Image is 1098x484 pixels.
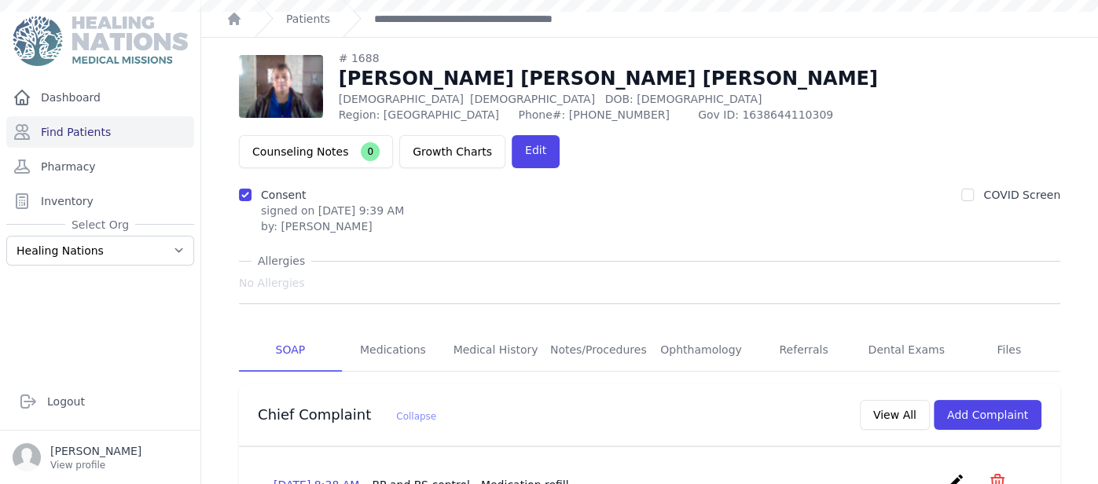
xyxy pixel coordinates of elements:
a: Pharmacy [6,151,194,182]
label: Consent [261,189,306,201]
img: +NAAAAJXRFWHRkYXRlOmNyZWF0ZQAyMDIzLTEyLTE5VDIwOjA1OjI1KzAwOjAwabAUqwAAACV0RVh0ZGF0ZTptb2RpZnkAMjA... [239,55,323,118]
a: Files [957,329,1060,372]
a: Referrals [752,329,855,372]
p: [DEMOGRAPHIC_DATA] [339,91,878,107]
div: by: [PERSON_NAME] [261,218,404,234]
span: 0 [361,142,380,161]
a: Growth Charts [399,135,505,168]
span: Phone#: [PHONE_NUMBER] [518,107,689,123]
a: Dental Exams [855,329,958,372]
h1: [PERSON_NAME] [PERSON_NAME] [PERSON_NAME] [339,66,878,91]
span: Region: [GEOGRAPHIC_DATA] [339,107,509,123]
img: Medical Missions EMR [13,16,187,66]
a: [PERSON_NAME] View profile [13,443,188,471]
a: Notes/Procedures [547,329,650,372]
a: SOAP [239,329,342,372]
span: Gov ID: 1638644110309 [698,107,878,123]
button: Add Complaint [934,400,1041,430]
span: Collapse [396,411,436,422]
a: Logout [13,386,188,417]
h3: Chief Complaint [258,405,436,424]
a: Patients [286,11,330,27]
div: # 1688 [339,50,878,66]
a: Medications [342,329,445,372]
a: Dashboard [6,82,194,113]
a: Ophthamology [650,329,753,372]
span: Allergies [252,253,311,269]
label: COVID Screen [983,189,1060,201]
a: Inventory [6,185,194,217]
a: Find Patients [6,116,194,148]
p: signed on [DATE] 9:39 AM [261,203,404,218]
a: Edit [512,135,560,168]
span: [DEMOGRAPHIC_DATA] [470,93,595,105]
span: No Allergies [239,275,305,291]
nav: Tabs [239,329,1060,372]
p: [PERSON_NAME] [50,443,141,459]
span: DOB: [DEMOGRAPHIC_DATA] [604,93,762,105]
p: View profile [50,459,141,471]
a: Medical History [444,329,547,372]
button: View All [860,400,930,430]
button: Counseling Notes0 [239,135,393,168]
span: Select Org [65,217,135,233]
